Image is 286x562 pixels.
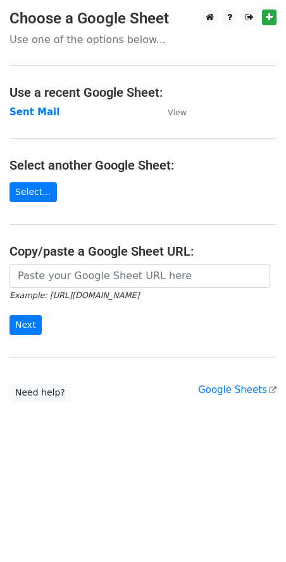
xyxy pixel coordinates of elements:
[155,106,187,118] a: View
[9,264,270,288] input: Paste your Google Sheet URL here
[9,383,71,403] a: Need help?
[198,384,277,396] a: Google Sheets
[9,33,277,46] p: Use one of the options below...
[9,158,277,173] h4: Select another Google Sheet:
[9,290,139,300] small: Example: [URL][DOMAIN_NAME]
[9,106,59,118] a: Sent Mail
[9,85,277,100] h4: Use a recent Google Sheet:
[9,182,57,202] a: Select...
[168,108,187,117] small: View
[9,315,42,335] input: Next
[9,244,277,259] h4: Copy/paste a Google Sheet URL:
[9,9,277,28] h3: Choose a Google Sheet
